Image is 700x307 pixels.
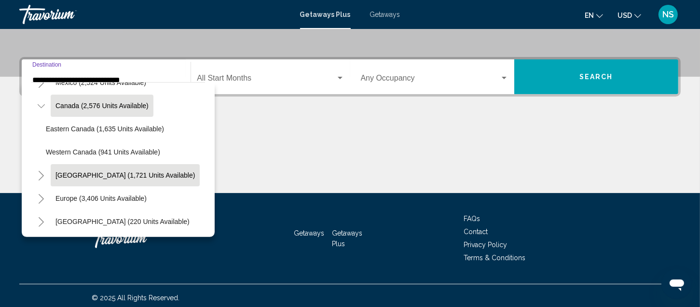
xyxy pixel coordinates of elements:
a: FAQs [464,215,480,223]
a: Getaways [370,11,400,18]
button: Western Canada (941 units available) [41,141,165,163]
div: Search widget [22,59,678,94]
button: Toggle Canada (2,576 units available) [31,96,51,115]
span: en [585,12,594,19]
button: Toggle Mexico (2,524 units available) [31,73,51,92]
span: © 2025 All Rights Reserved. [92,294,179,302]
a: Getaways Plus [300,11,351,18]
button: Toggle Caribbean & Atlantic Islands (1,721 units available) [31,166,51,185]
span: USD [618,12,632,19]
span: Europe (3,406 units available) [55,195,147,202]
button: Search [514,59,678,94]
a: Terms & Conditions [464,254,525,262]
a: Travorium [92,224,188,253]
span: Eastern Canada (1,635 units available) [46,125,164,133]
a: Privacy Policy [464,241,507,249]
span: Western Canada (941 units available) [46,148,160,156]
button: User Menu [656,4,681,25]
button: Change currency [618,8,641,22]
button: Toggle Australia (220 units available) [31,212,51,231]
iframe: Button to launch messaging window [661,268,692,299]
a: Getaways [294,229,325,237]
button: [GEOGRAPHIC_DATA] (220 units available) [51,210,194,233]
span: Canada (2,576 units available) [55,102,149,110]
span: [GEOGRAPHIC_DATA] (1,721 units available) [55,171,195,179]
span: Search [579,73,613,81]
button: Eastern Canada (1,635 units available) [41,118,169,140]
button: Europe (3,406 units available) [51,187,151,209]
span: NS [662,10,674,19]
span: [GEOGRAPHIC_DATA] (220 units available) [55,218,190,225]
span: Mexico (2,524 units available) [55,79,146,86]
button: Toggle Europe (3,406 units available) [31,189,51,208]
a: Contact [464,228,488,236]
button: Change language [585,8,603,22]
button: Canada (2,576 units available) [51,95,153,117]
a: Travorium [19,5,290,24]
a: Getaways Plus [332,229,362,248]
button: Mexico (2,524 units available) [51,71,151,94]
button: [GEOGRAPHIC_DATA] (1,721 units available) [51,164,200,186]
